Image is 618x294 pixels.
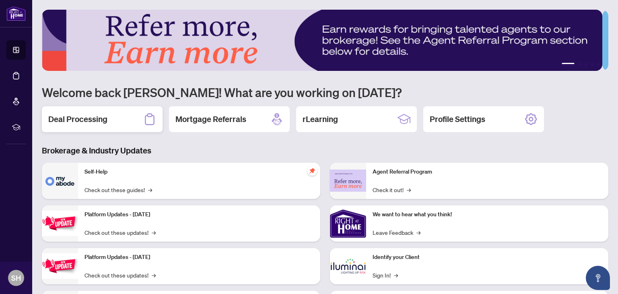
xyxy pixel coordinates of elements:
span: SH [11,272,21,284]
img: Self-Help [42,163,78,199]
button: 4 [591,63,594,66]
p: Agent Referral Program [373,168,602,176]
span: → [394,271,398,280]
p: Self-Help [84,168,314,176]
button: 2 [578,63,581,66]
h1: Welcome back [PERSON_NAME]! What are you working on [DATE]? [42,85,608,100]
img: Platform Updates - July 21, 2025 [42,211,78,236]
p: Platform Updates - [DATE] [84,210,314,219]
button: Open asap [586,266,610,290]
a: Check out these updates!→ [84,228,156,237]
h2: Mortgage Referrals [175,114,246,125]
button: 3 [584,63,587,66]
img: Slide 0 [42,10,602,71]
button: 1 [562,63,575,66]
img: We want to hear what you think! [330,205,366,242]
img: logo [6,6,26,21]
a: Sign In!→ [373,271,398,280]
img: Identify your Client [330,248,366,284]
h3: Brokerage & Industry Updates [42,145,608,156]
span: → [152,228,156,237]
a: Check out these updates!→ [84,271,156,280]
h2: rLearning [303,114,338,125]
a: Check out these guides!→ [84,185,152,194]
span: → [148,185,152,194]
button: 5 [597,63,600,66]
h2: Deal Processing [48,114,107,125]
a: Leave Feedback→ [373,228,420,237]
p: We want to hear what you think! [373,210,602,219]
img: Agent Referral Program [330,170,366,192]
p: Platform Updates - [DATE] [84,253,314,262]
img: Platform Updates - July 8, 2025 [42,253,78,279]
h2: Profile Settings [430,114,485,125]
span: → [152,271,156,280]
span: pushpin [307,166,317,176]
a: Check it out!→ [373,185,411,194]
span: → [407,185,411,194]
span: → [416,228,420,237]
p: Identify your Client [373,253,602,262]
